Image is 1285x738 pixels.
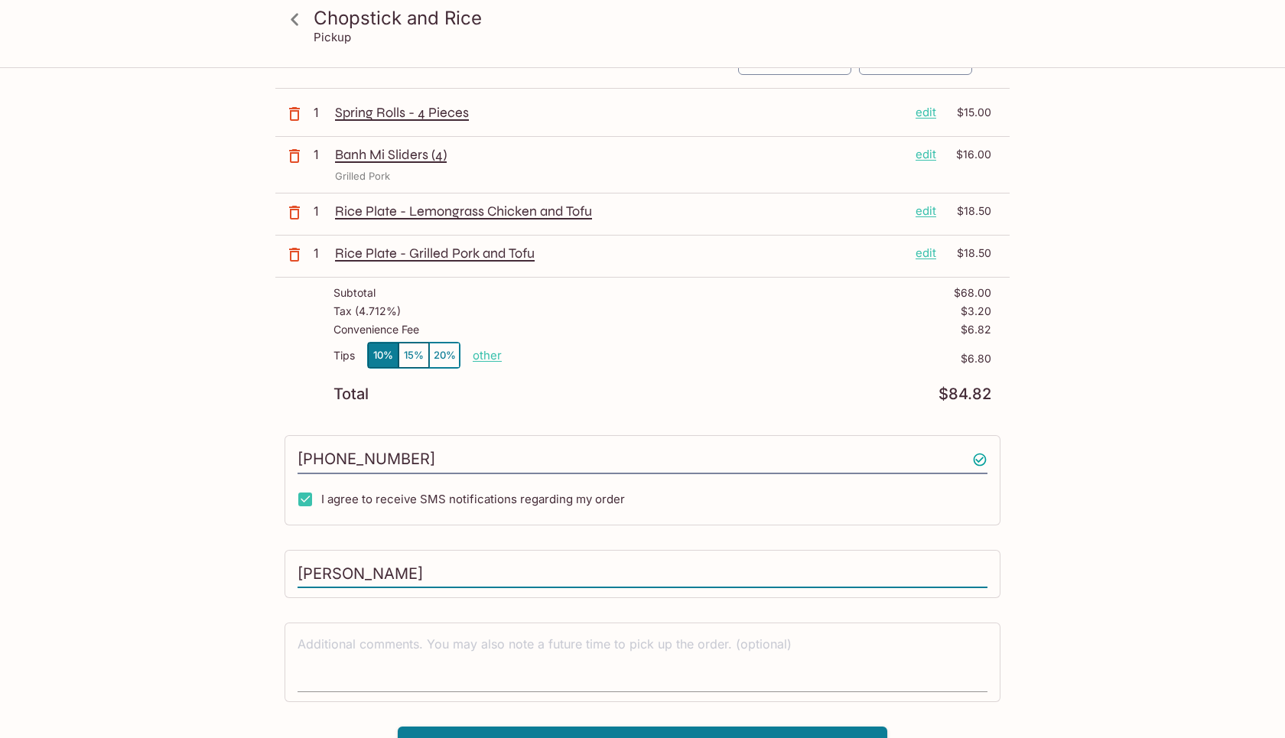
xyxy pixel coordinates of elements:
[333,323,419,336] p: Convenience Fee
[473,348,502,362] button: other
[368,343,399,368] button: 10%
[335,146,903,163] p: Banh Mi Sliders (4)
[335,245,903,262] p: Rice Plate - Grilled Pork and Tofu
[954,287,991,299] p: $68.00
[298,445,987,474] input: Enter phone number
[399,343,429,368] button: 15%
[945,104,991,121] p: $15.00
[314,104,329,121] p: 1
[916,245,936,262] p: edit
[314,6,997,30] h3: Chopstick and Rice
[333,287,376,299] p: Subtotal
[961,305,991,317] p: $3.20
[298,560,987,589] input: Enter first and last name
[961,323,991,336] p: $6.82
[945,245,991,262] p: $18.50
[916,104,936,121] p: edit
[335,203,903,219] p: Rice Plate - Lemongrass Chicken and Tofu
[916,203,936,219] p: edit
[314,245,329,262] p: 1
[333,349,355,362] p: Tips
[502,353,991,365] p: $6.80
[333,305,401,317] p: Tax ( 4.712% )
[321,492,625,506] span: I agree to receive SMS notifications regarding my order
[333,387,369,402] p: Total
[314,146,329,163] p: 1
[335,104,903,121] p: Spring Rolls - 4 Pieces
[314,203,329,219] p: 1
[939,387,991,402] p: $84.82
[916,146,936,163] p: edit
[314,30,351,44] p: Pickup
[429,343,460,368] button: 20%
[945,203,991,219] p: $18.50
[945,146,991,163] p: $16.00
[335,169,390,184] p: Grilled Pork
